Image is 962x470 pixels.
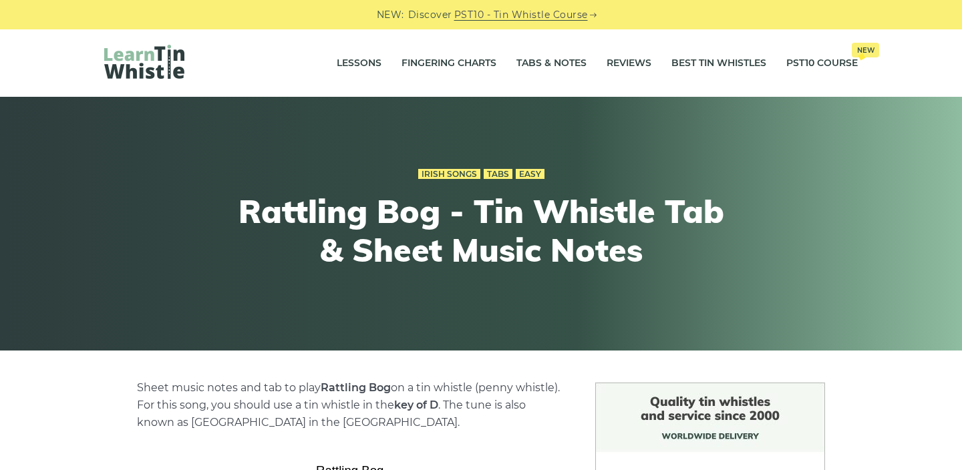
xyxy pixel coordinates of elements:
[418,169,480,180] a: Irish Songs
[607,47,651,80] a: Reviews
[235,192,727,269] h1: Rattling Bog - Tin Whistle Tab & Sheet Music Notes
[321,381,391,394] strong: Rattling Bog
[516,47,587,80] a: Tabs & Notes
[104,45,184,79] img: LearnTinWhistle.com
[671,47,766,80] a: Best Tin Whistles
[394,399,438,411] strong: key of D
[137,379,563,431] p: Sheet music notes and tab to play on a tin whistle (penny whistle). For this song, you should use...
[852,43,879,57] span: New
[402,47,496,80] a: Fingering Charts
[786,47,858,80] a: PST10 CourseNew
[337,47,381,80] a: Lessons
[484,169,512,180] a: Tabs
[516,169,544,180] a: Easy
